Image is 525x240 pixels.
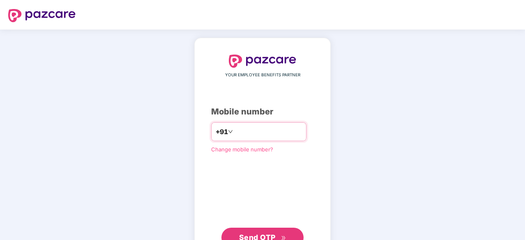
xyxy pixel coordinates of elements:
img: logo [8,9,76,22]
span: down [228,129,233,134]
div: Mobile number [211,105,314,118]
span: YOUR EMPLOYEE BENEFITS PARTNER [225,72,300,78]
a: Change mobile number? [211,146,273,153]
img: logo [229,55,296,68]
span: +91 [216,127,228,137]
